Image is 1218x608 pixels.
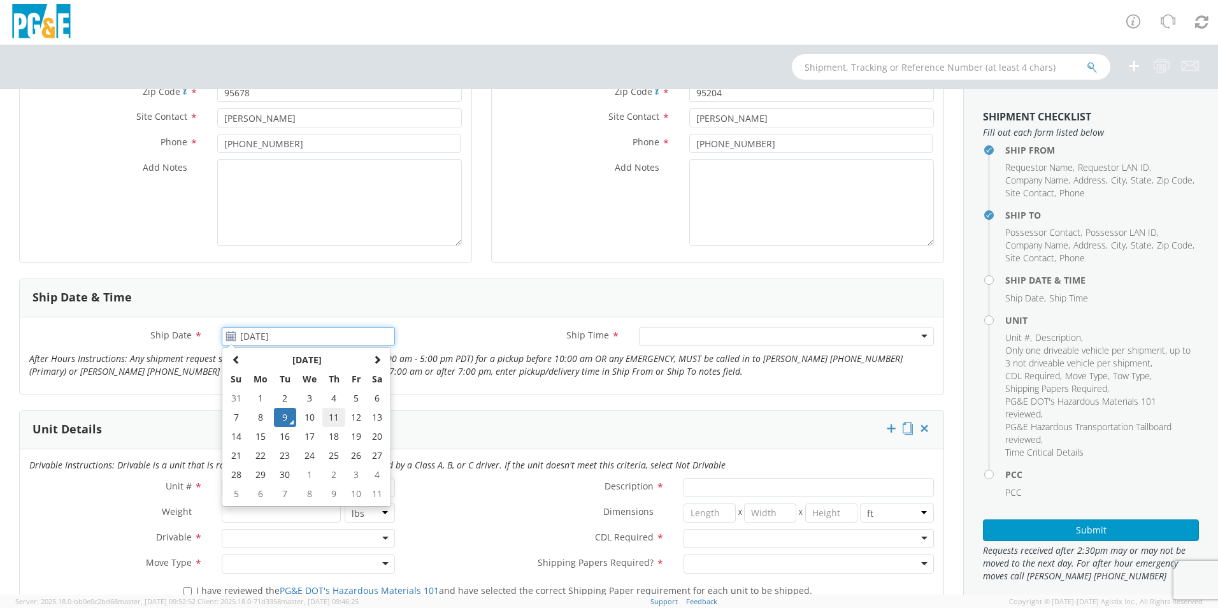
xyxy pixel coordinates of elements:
li: , [1005,344,1196,370]
li: , [1005,239,1070,252]
span: master, [DATE] 09:52:52 [118,597,196,606]
i: After Hours Instructions: Any shipment request submitted after normal business hours (7:00 am - 5... [29,352,903,377]
span: X [736,503,745,523]
span: Possessor Contact [1005,226,1080,238]
strong: Shipment Checklist [983,110,1091,124]
h4: Ship From [1005,145,1199,155]
span: PG&E Hazardous Transportation Tailboard reviewed [1005,421,1171,445]
li: , [1035,331,1083,344]
span: Time Critical Details [1005,446,1084,458]
li: , [1005,292,1046,305]
span: City [1111,174,1126,186]
li: , [1073,239,1108,252]
span: Shipping Papers Required [1005,382,1107,394]
span: Move Type [146,556,192,568]
td: 2 [274,389,296,408]
span: Shipping Papers Required? [538,556,654,568]
li: , [1111,239,1128,252]
span: Copyright © [DATE]-[DATE] Agistix Inc., All Rights Reserved [1009,597,1203,607]
a: PG&E DOT's Hazardous Materials 101 [280,584,439,597]
li: , [1065,370,1110,382]
span: Requests received after 2:30pm may or may not be moved to the next day. For after hour emergency ... [983,544,1199,583]
h3: Ship Date & Time [32,291,132,304]
span: master, [DATE] 09:46:25 [281,597,359,606]
span: PG&E DOT's Hazardous Materials 101 reviewed [1005,395,1156,420]
li: , [1005,395,1196,421]
span: Ship Time [1049,292,1088,304]
td: 1 [247,389,274,408]
span: City [1111,239,1126,251]
td: 4 [322,389,345,408]
span: CDL Required [1005,370,1060,382]
th: Fr [345,370,367,389]
span: Only one driveable vehicle per shipment, up to 3 not driveable vehicle per shipment [1005,344,1191,369]
li: , [1078,161,1151,174]
span: Site Contact [136,110,187,122]
td: 6 [366,389,388,408]
a: Feedback [686,597,717,606]
td: 8 [247,408,274,427]
span: Ship Date [150,329,192,341]
th: Sa [366,370,388,389]
td: 29 [247,465,274,484]
th: Th [322,370,345,389]
h4: Unit [1005,315,1199,325]
td: 2 [322,465,345,484]
td: 4 [366,465,388,484]
td: 23 [274,446,296,465]
h4: Ship To [1005,210,1199,220]
span: Ship Time [566,329,609,341]
td: 26 [345,446,367,465]
td: 6 [247,484,274,503]
span: State [1131,174,1152,186]
li: , [1131,239,1154,252]
td: 9 [274,408,296,427]
span: Site Contact [1005,252,1054,264]
input: Length [684,503,736,523]
td: 9 [322,484,345,503]
span: Company Name [1005,239,1068,251]
li: , [1113,370,1152,382]
td: 3 [345,465,367,484]
span: Weight [162,505,192,518]
td: 27 [366,446,388,465]
td: 22 [247,446,274,465]
span: Client: 2025.18.0-71d3358 [197,597,359,606]
td: 7 [274,484,296,503]
button: Submit [983,519,1199,541]
span: X [796,503,805,523]
span: Possessor LAN ID [1085,226,1157,238]
td: 1 [296,465,323,484]
i: Drivable Instructions: Drivable is a unit that is roadworthy and can be driven over the road by a... [29,459,726,471]
li: , [1005,370,1062,382]
li: , [1005,382,1109,395]
span: Company Name [1005,174,1068,186]
span: Drivable [156,531,192,543]
td: 20 [366,427,388,446]
span: Unit # [1005,331,1030,344]
span: Zip Code [615,85,652,98]
h3: Unit Details [32,423,102,436]
span: Phone [1059,252,1085,264]
li: , [1085,226,1159,239]
span: PCC [1005,486,1022,498]
span: Zip Code [1157,239,1193,251]
td: 11 [322,408,345,427]
td: 21 [225,446,247,465]
span: Unit # [166,480,192,492]
td: 30 [274,465,296,484]
li: , [1005,174,1070,187]
span: Zip Code [143,85,180,98]
td: 12 [345,408,367,427]
td: 11 [366,484,388,503]
li: , [1005,421,1196,446]
span: Fill out each form listed below [983,126,1199,139]
span: State [1131,239,1152,251]
span: Description [605,480,654,492]
span: Site Contact [608,110,659,122]
li: , [1073,174,1108,187]
h4: PCC [1005,470,1199,479]
td: 7 [225,408,247,427]
span: Address [1073,239,1106,251]
td: 3 [296,389,323,408]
